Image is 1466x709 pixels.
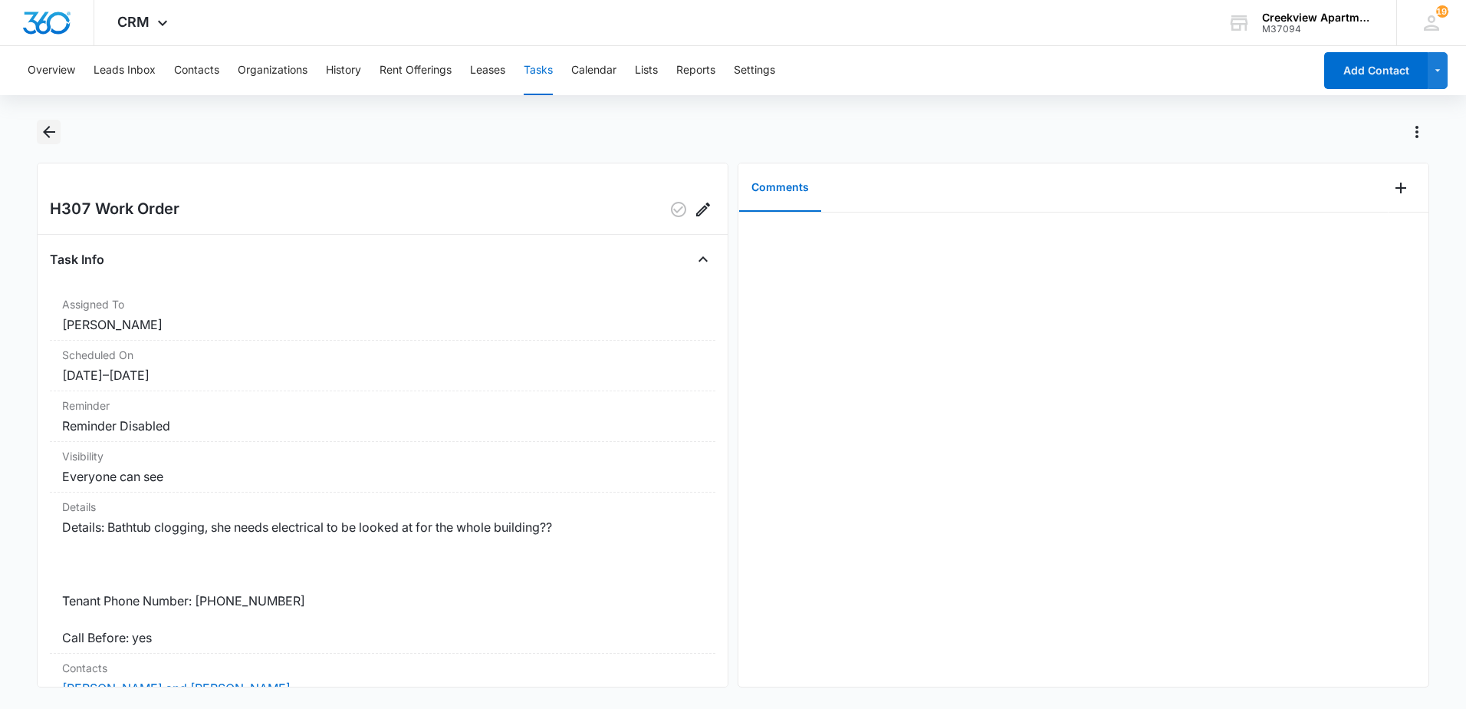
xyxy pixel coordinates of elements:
[62,448,703,464] dt: Visibility
[50,442,715,493] div: VisibilityEveryone can see
[1324,52,1428,89] button: Add Contact
[62,417,703,435] dd: Reminder Disabled
[62,681,291,696] a: [PERSON_NAME] and [PERSON_NAME]
[117,14,150,30] span: CRM
[571,46,616,95] button: Calendar
[691,247,715,272] button: Close
[174,46,219,95] button: Contacts
[470,46,505,95] button: Leases
[739,164,821,212] button: Comments
[62,296,703,312] dt: Assigned To
[37,120,61,144] button: Back
[50,493,715,654] div: DetailsDetails: Bathtub clogging, she needs electrical to be looked at for the whole building?? T...
[50,341,715,391] div: Scheduled On[DATE]–[DATE]
[62,660,703,676] dt: Contacts
[691,197,715,222] button: Edit
[1436,5,1448,18] span: 191
[62,467,703,486] dd: Everyone can see
[1262,24,1374,35] div: account id
[62,315,703,334] dd: [PERSON_NAME]
[62,366,703,384] dd: [DATE] – [DATE]
[62,518,703,647] dd: Details: Bathtub clogging, she needs electrical to be looked at for the whole building?? Tenant P...
[28,46,75,95] button: Overview
[50,654,715,704] div: Contacts[PERSON_NAME] and [PERSON_NAME]
[238,46,307,95] button: Organizations
[50,391,715,442] div: ReminderReminder Disabled
[524,46,553,95] button: Tasks
[1405,120,1429,144] button: Actions
[94,46,156,95] button: Leads Inbox
[62,499,703,515] dt: Details
[326,46,361,95] button: History
[734,46,775,95] button: Settings
[676,46,715,95] button: Reports
[635,46,658,95] button: Lists
[50,290,715,341] div: Assigned To[PERSON_NAME]
[380,46,452,95] button: Rent Offerings
[1389,176,1413,200] button: Add Comment
[50,250,104,269] h4: Task Info
[1436,5,1448,18] div: notifications count
[62,347,703,363] dt: Scheduled On
[50,197,179,222] h2: H307 Work Order
[1262,12,1374,24] div: account name
[62,397,703,414] dt: Reminder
